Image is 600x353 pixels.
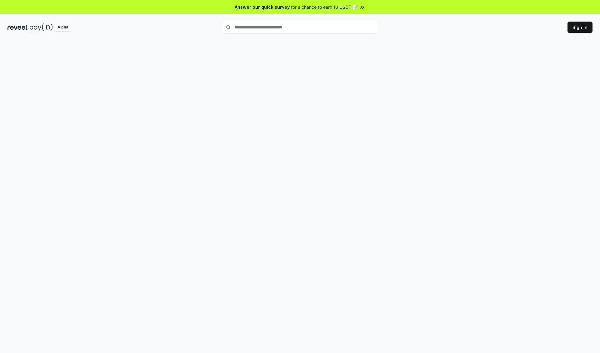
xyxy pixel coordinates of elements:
span: Answer our quick survey [235,4,290,10]
div: Alpha [54,23,72,31]
img: pay_id [30,23,53,31]
img: reveel_dark [7,23,28,31]
span: for a chance to earn 10 USDT 📝 [291,4,358,10]
button: Sign In [567,22,592,33]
